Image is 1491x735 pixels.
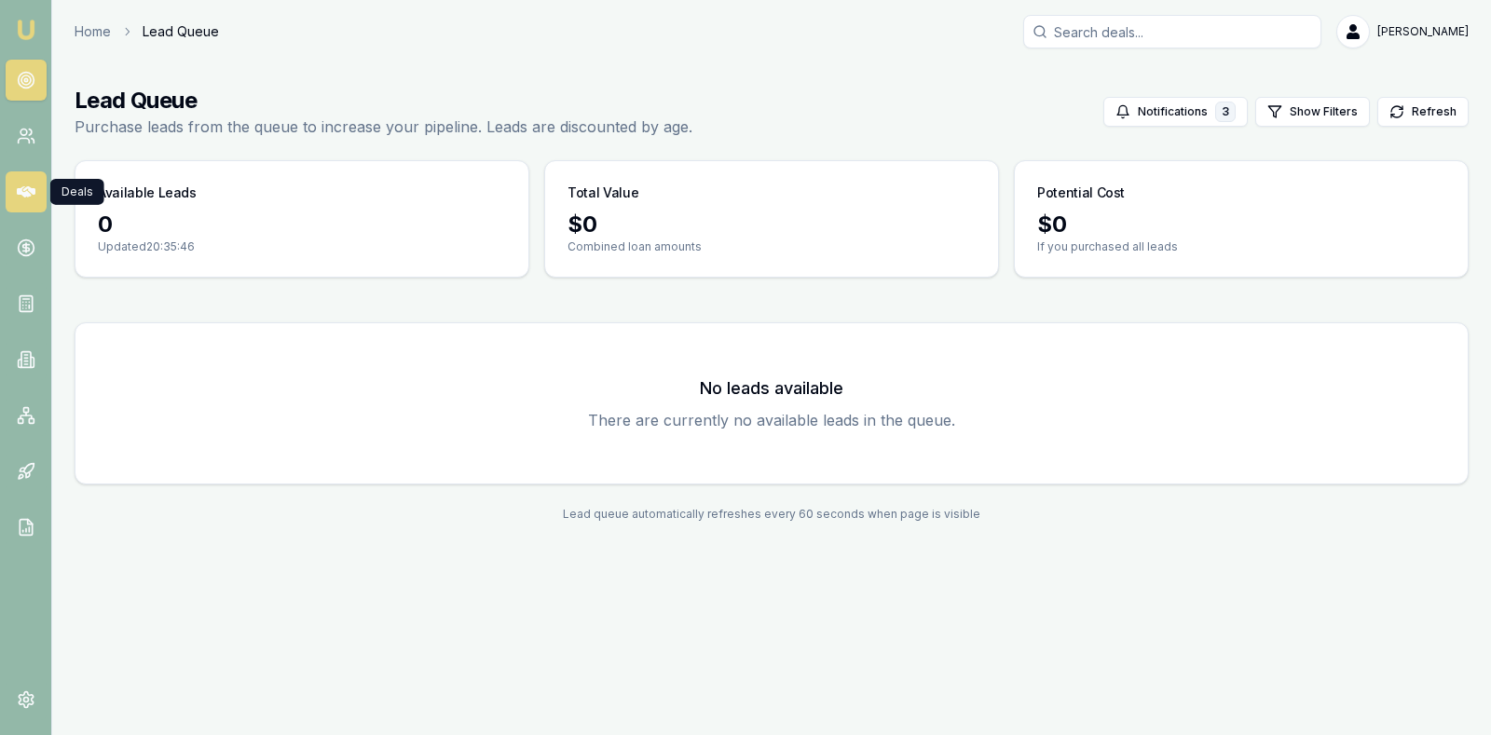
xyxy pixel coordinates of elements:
input: Search deals [1023,15,1321,48]
button: Refresh [1377,97,1469,127]
div: 0 [98,210,506,239]
p: If you purchased all leads [1037,239,1445,254]
div: $ 0 [1037,210,1445,239]
span: [PERSON_NAME] [1377,24,1469,39]
nav: breadcrumb [75,22,219,41]
h3: Total Value [568,184,638,202]
span: Lead Queue [143,22,219,41]
button: Show Filters [1255,97,1370,127]
p: Updated 20:35:46 [98,239,506,254]
a: Home [75,22,111,41]
h3: No leads available [98,375,1445,402]
div: Deals [50,179,104,205]
div: Lead queue automatically refreshes every 60 seconds when page is visible [75,507,1469,522]
h3: Potential Cost [1037,184,1125,202]
p: Purchase leads from the queue to increase your pipeline. Leads are discounted by age. [75,116,692,138]
img: emu-icon-u.png [15,19,37,41]
p: Combined loan amounts [568,239,976,254]
div: 3 [1215,102,1236,122]
button: Notifications3 [1103,97,1248,127]
div: $ 0 [568,210,976,239]
p: There are currently no available leads in the queue. [98,409,1445,431]
h1: Lead Queue [75,86,692,116]
h3: Available Leads [98,184,197,202]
